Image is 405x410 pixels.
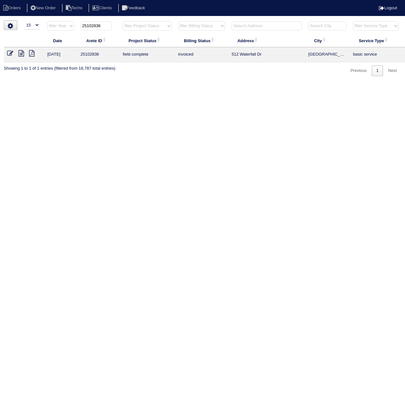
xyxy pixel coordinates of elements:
a: Logout [379,5,397,10]
th: Billing Status: activate to sort column ascending [175,34,228,47]
th: City: activate to sort column ascending [305,34,350,47]
th: Address: activate to sort column ascending [228,34,305,47]
a: Previous [346,66,371,76]
li: New Order [27,4,61,12]
a: Techs [62,5,88,10]
li: Techs [62,4,88,12]
input: Search City [308,21,347,30]
td: 512 Waterfall Dr [228,47,305,62]
td: 25102836 [77,47,119,62]
a: New Order [27,5,61,10]
td: field complete [119,47,175,62]
a: Next [384,66,401,76]
input: Search ID [80,21,112,30]
td: [DATE] [44,47,77,62]
div: Showing 1 to 1 of 1 entries (filtered from 18,787 total entries) [4,62,115,71]
th: Service Type: activate to sort column ascending [350,34,401,47]
li: Clients [88,4,117,12]
input: Search Address [232,21,302,30]
th: Arete ID: activate to sort column ascending [77,34,119,47]
td: basic service [350,47,401,62]
th: Project Status: activate to sort column ascending [119,34,175,47]
td: [GEOGRAPHIC_DATA] [305,47,350,62]
td: invoiced [175,47,228,62]
a: Clients [88,5,117,10]
th: Date [44,34,77,47]
li: Feedback [118,4,150,12]
a: 1 [372,66,383,76]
